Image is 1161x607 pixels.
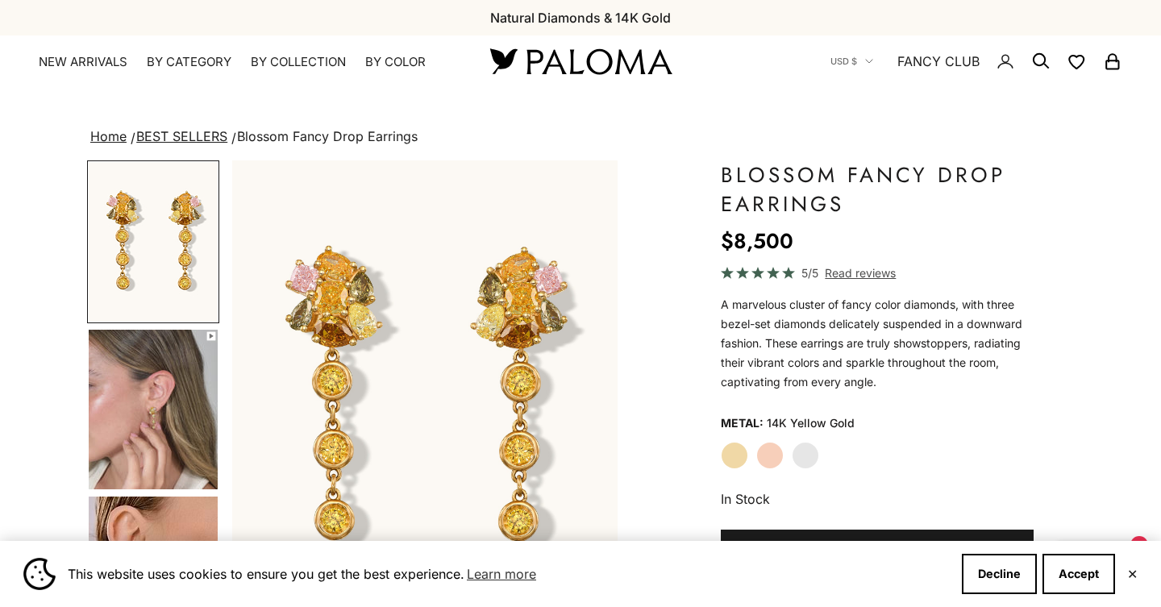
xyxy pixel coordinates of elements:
button: Go to item 1 [87,160,219,323]
legend: Metal: [721,411,764,435]
summary: By Collection [251,54,346,70]
summary: By Color [365,54,426,70]
img: #YellowGold [89,162,218,322]
span: This website uses cookies to ensure you get the best experience. [68,562,949,586]
button: Close [1127,569,1138,579]
a: BEST SELLERS [136,128,227,144]
button: Go to item 4 [87,328,219,491]
button: USD $ [830,54,873,69]
p: A marvelous cluster of fancy color diamonds, with three bezel-set diamonds delicately suspended i... [721,295,1034,392]
nav: breadcrumbs [87,126,1074,148]
button: Decline [962,554,1037,594]
span: Blossom Fancy Drop Earrings [237,128,418,144]
button: Add to bag-$8,500 [721,530,1034,568]
a: Home [90,128,127,144]
a: Learn more [464,562,539,586]
variant-option-value: 14K Yellow Gold [767,411,855,435]
sale-price: $8,500 [721,225,793,257]
span: $8,500 [901,538,941,559]
span: Read reviews [825,264,896,282]
p: Natural Diamonds & 14K Gold [490,7,671,28]
button: Accept [1042,554,1115,594]
span: 5/5 [801,264,818,282]
h1: Blossom Fancy Drop Earrings [721,160,1034,218]
span: Add to bag [814,538,887,559]
img: Cookie banner [23,558,56,590]
nav: Primary navigation [39,54,451,70]
a: FANCY CLUB [897,51,980,72]
summary: By Category [147,54,231,70]
a: NEW ARRIVALS [39,54,127,70]
a: 5/5 Read reviews [721,264,1034,282]
img: #YellowGold #RoseGold #WhiteGold [89,330,218,489]
span: USD $ [830,54,857,69]
nav: Secondary navigation [830,35,1122,87]
p: In Stock [721,489,1034,509]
